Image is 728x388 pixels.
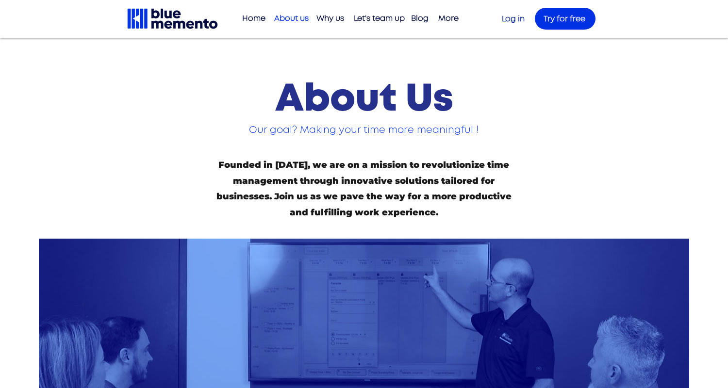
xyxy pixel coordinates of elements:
span: Founded in [DATE], we are on a mission to revolutionize time management through innovative soluti... [216,160,512,217]
p: Let's team up [349,11,410,27]
a: Log in [502,15,525,23]
span: Our goal? Making your time more meaningful ! [249,125,479,135]
span: Try for free [544,15,585,23]
a: About us [269,11,312,27]
nav: Site [237,11,463,27]
a: Home [237,11,269,27]
img: Blue Memento black logo [126,7,219,30]
span: About Us [275,80,453,118]
a: Why us [312,11,349,27]
p: About us [269,11,314,27]
a: Try for free [535,8,596,30]
p: More [433,11,463,27]
a: Blog [406,11,433,27]
a: Let's team up [349,11,406,27]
